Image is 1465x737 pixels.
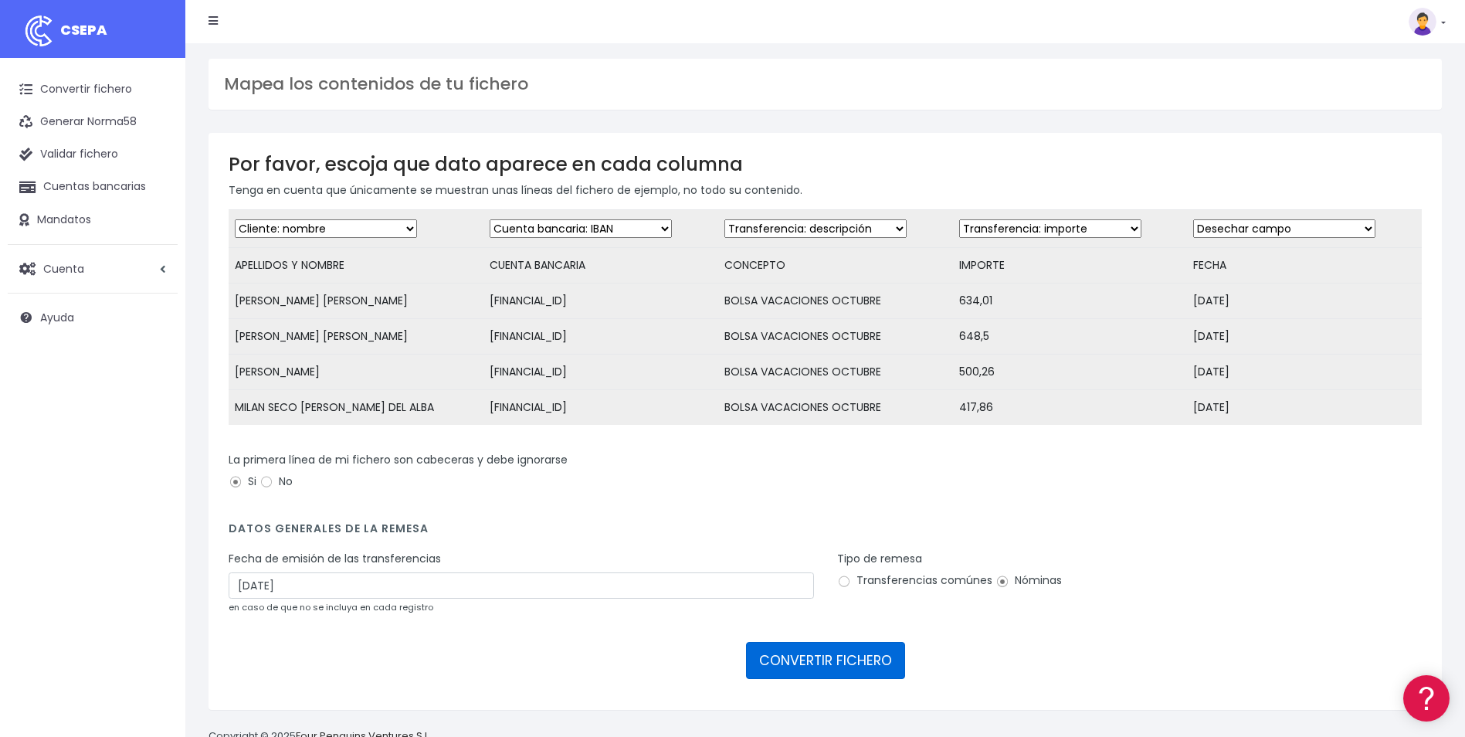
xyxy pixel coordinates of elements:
[953,390,1188,426] td: 417,86
[229,601,433,613] small: en caso de que no se incluya en cada registro
[718,319,953,355] td: BOLSA VACACIONES OCTUBRE
[229,452,568,468] label: La primera línea de mi fichero son cabeceras y debe ignorarse
[718,284,953,319] td: BOLSA VACACIONES OCTUBRE
[953,319,1188,355] td: 648,5
[718,390,953,426] td: BOLSA VACACIONES OCTUBRE
[60,20,107,39] span: CSEPA
[1187,248,1422,284] td: FECHA
[229,248,483,284] td: APELLIDOS Y NOMBRE
[1409,8,1436,36] img: profile
[953,248,1188,284] td: IMPORTE
[229,390,483,426] td: MILAN SECO [PERSON_NAME] DEL ALBA
[224,74,1426,94] h3: Mapea los contenidos de tu fichero
[953,355,1188,390] td: 500,26
[229,284,483,319] td: [PERSON_NAME] [PERSON_NAME]
[483,390,718,426] td: [FINANCIAL_ID]
[229,551,441,567] label: Fecha de emisión de las transferencias
[1187,390,1422,426] td: [DATE]
[43,260,84,276] span: Cuenta
[8,73,178,106] a: Convertir fichero
[8,301,178,334] a: Ayuda
[837,551,922,567] label: Tipo de remesa
[746,642,905,679] button: CONVERTIR FICHERO
[953,284,1188,319] td: 634,01
[483,284,718,319] td: [FINANCIAL_ID]
[40,310,74,325] span: Ayuda
[259,474,293,490] label: No
[8,106,178,138] a: Generar Norma58
[483,248,718,284] td: CUENTA BANCARIA
[229,153,1422,175] h3: Por favor, escoja que dato aparece en cada columna
[8,138,178,171] a: Validar fichero
[483,319,718,355] td: [FINANCIAL_ID]
[8,253,178,285] a: Cuenta
[837,572,992,589] label: Transferencias comúnes
[1187,284,1422,319] td: [DATE]
[718,248,953,284] td: CONCEPTO
[229,474,256,490] label: Si
[483,355,718,390] td: [FINANCIAL_ID]
[229,522,1422,543] h4: Datos generales de la remesa
[8,204,178,236] a: Mandatos
[718,355,953,390] td: BOLSA VACACIONES OCTUBRE
[8,171,178,203] a: Cuentas bancarias
[229,319,483,355] td: [PERSON_NAME] [PERSON_NAME]
[1187,319,1422,355] td: [DATE]
[1187,355,1422,390] td: [DATE]
[229,355,483,390] td: [PERSON_NAME]
[229,182,1422,199] p: Tenga en cuenta que únicamente se muestran unas líneas del fichero de ejemplo, no todo su contenido.
[19,12,58,50] img: logo
[995,572,1062,589] label: Nóminas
